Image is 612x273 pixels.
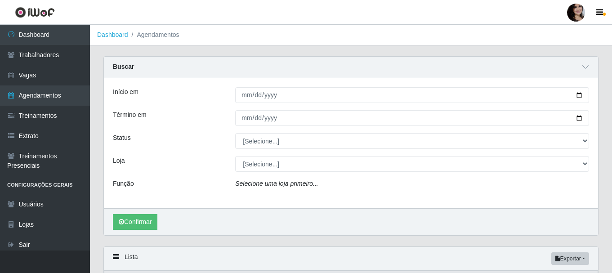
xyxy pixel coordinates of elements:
[15,7,55,18] img: CoreUI Logo
[113,214,157,230] button: Confirmar
[113,87,138,97] label: Início em
[104,247,598,271] div: Lista
[551,252,589,265] button: Exportar
[113,133,131,143] label: Status
[128,30,179,40] li: Agendamentos
[113,110,147,120] label: Término em
[235,180,318,187] i: Selecione uma loja primeiro...
[97,31,128,38] a: Dashboard
[113,63,134,70] strong: Buscar
[90,25,612,45] nav: breadcrumb
[235,110,589,126] input: 00/00/0000
[113,179,134,188] label: Função
[235,87,589,103] input: 00/00/0000
[113,156,125,166] label: Loja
